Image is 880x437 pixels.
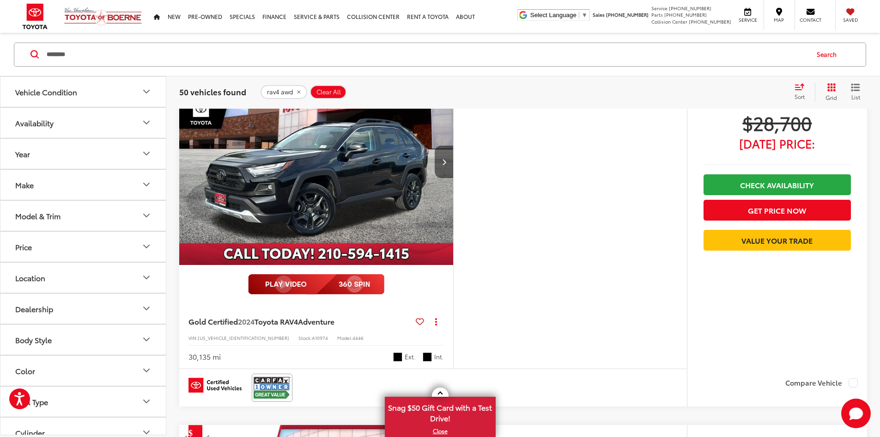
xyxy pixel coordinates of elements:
img: Vic Vaughan Toyota of Boerne [64,7,142,26]
button: Fuel TypeFuel Type [0,386,167,416]
span: Sales [593,11,605,18]
span: rav4 awd [267,88,293,95]
div: Availability [141,117,152,128]
span: Collision Center [651,18,687,25]
span: [DATE] Price: [704,139,851,148]
span: $28,700 [704,111,851,134]
button: ColorColor [0,355,167,385]
div: Price [141,241,152,252]
img: 2024 Toyota RAV4 Adventure [179,59,454,266]
span: Black [423,352,432,362]
span: Saved [840,17,861,23]
a: Check Availability [704,174,851,195]
a: Select Language​ [530,12,588,18]
button: Clear All [310,85,346,98]
button: Toggle Chat Window [841,399,871,428]
span: Select Language [530,12,577,18]
div: Vehicle Condition [15,87,77,96]
div: Year [15,149,30,158]
button: AvailabilityAvailability [0,107,167,137]
div: Dealership [141,303,152,314]
div: Make [141,179,152,190]
div: Make [15,180,34,189]
div: Model & Trim [15,211,61,220]
span: Int. [434,352,444,361]
button: MakeMake [0,169,167,199]
div: 30,135 mi [188,351,221,362]
span: [PHONE_NUMBER] [689,18,731,25]
span: [US_VEHICLE_IDENTIFICATION_NUMBER] [198,334,289,341]
div: Color [141,365,152,376]
div: Color [15,366,35,375]
span: Service [651,5,668,12]
span: Service [737,17,758,23]
button: Grid View [815,82,844,101]
span: List [851,92,860,100]
label: Compare Vehicle [785,378,858,388]
button: Select sort value [790,82,815,101]
svg: Start Chat [841,399,871,428]
span: Grid [825,93,837,101]
span: [PHONE_NUMBER] [664,11,707,18]
span: 4446 [352,334,364,341]
div: Body Style [141,334,152,345]
span: Clear All [316,88,341,95]
div: Availability [15,118,54,127]
span: Contact [800,17,821,23]
button: Actions [428,313,444,329]
span: Parts [651,11,663,18]
span: 50 vehicles found [179,86,246,97]
img: full motion video [248,274,384,295]
div: Model & Trim [141,210,152,221]
span: Map [769,17,789,23]
button: LocationLocation [0,262,167,292]
span: Gold Certified [188,316,238,326]
div: Location [15,273,45,282]
div: Cylinder [15,428,45,437]
button: Get Price Now [704,200,851,221]
span: A10974 [312,334,328,341]
a: Value Your Trade [704,230,851,251]
span: ▼ [582,12,588,18]
span: Toyota RAV4 [255,316,298,326]
span: Black [393,352,402,362]
span: [PHONE_NUMBER] [606,11,649,18]
span: [PHONE_NUMBER] [669,5,711,12]
a: Gold Certified2024Toyota RAV4Adventure [188,316,412,326]
button: Search [808,43,850,66]
span: Model: [337,334,352,341]
input: Search by Make, Model, or Keyword [46,43,808,65]
a: 2024 Toyota RAV4 Adventure2024 Toyota RAV4 Adventure2024 Toyota RAV4 Adventure2024 Toyota RAV4 Ad... [179,59,454,265]
button: YearYear [0,138,167,168]
button: PricePrice [0,231,167,261]
div: 2024 Toyota RAV4 Adventure 0 [179,59,454,265]
span: Sort [795,92,805,100]
div: Vehicle Condition [141,86,152,97]
span: 2024 [238,316,255,326]
span: dropdown dots [435,318,437,325]
button: Vehicle ConditionVehicle Condition [0,76,167,106]
div: Fuel Type [141,396,152,407]
button: remove rav4%20awd [261,85,307,98]
button: Model & TrimModel & Trim [0,200,167,230]
span: Ext. [405,352,416,361]
img: View CARFAX report [254,375,291,400]
span: Stock: [298,334,312,341]
span: Adventure [298,316,334,326]
button: DealershipDealership [0,293,167,323]
div: Body Style [15,335,52,344]
div: Dealership [15,304,53,313]
div: Location [141,272,152,283]
span: VIN: [188,334,198,341]
div: Fuel Type [15,397,48,406]
div: Year [141,148,152,159]
button: Body StyleBody Style [0,324,167,354]
div: Price [15,242,32,251]
button: Next image [435,146,453,178]
button: List View [844,82,867,101]
span: Snag $50 Gift Card with a Test Drive! [386,398,495,426]
img: Toyota Certified Used Vehicles [188,378,242,393]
